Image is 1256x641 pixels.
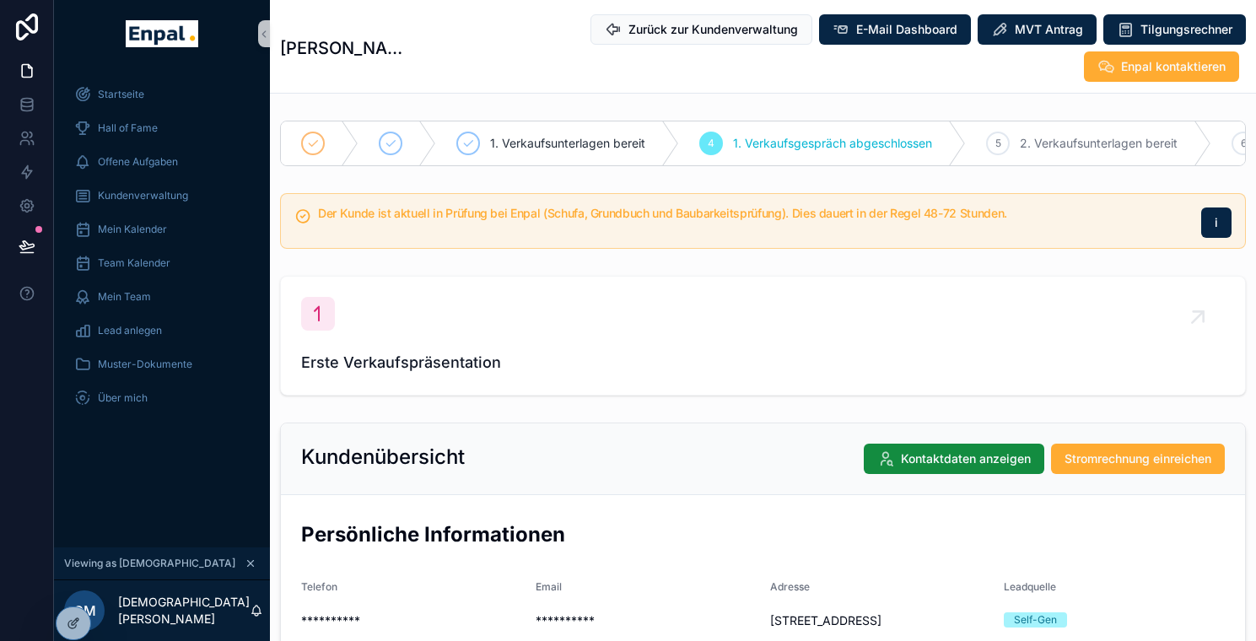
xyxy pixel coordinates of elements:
[64,248,260,278] a: Team Kalender
[1014,612,1057,628] div: Self-Gen
[901,450,1031,467] span: Kontaktdaten anzeigen
[98,391,148,405] span: Über mich
[1020,135,1178,152] span: 2. Verkaufsunterlagen bereit
[770,580,810,593] span: Adresse
[64,315,260,346] a: Lead anlegen
[1241,137,1247,150] span: 6
[1201,207,1232,238] button: i
[64,147,260,177] a: Offene Aufgaben
[1121,58,1226,75] span: Enpal kontaktieren
[590,14,812,45] button: Zurück zur Kundenverwaltung
[856,21,957,38] span: E-Mail Dashboard
[995,137,1001,150] span: 5
[281,277,1245,395] a: Erste Verkaufspräsentation
[318,207,1188,219] h5: Der Kunde ist aktuell in Prüfung bei Enpal (Schufa, Grundbuch und Baubarkeitsprüfung). Dies dauer...
[1103,14,1246,45] button: Tilgungsrechner
[733,135,932,152] span: 1. Verkaufsgespräch abgeschlossen
[64,113,260,143] a: Hall of Fame
[64,349,260,380] a: Muster-Dokumente
[98,88,144,101] span: Startseite
[98,189,188,202] span: Kundenverwaltung
[1215,214,1218,231] span: i
[98,155,178,169] span: Offene Aufgaben
[280,36,417,60] h1: [PERSON_NAME]
[708,137,714,150] span: 4
[1140,21,1232,38] span: Tilgungsrechner
[1015,21,1083,38] span: MVT Antrag
[301,580,337,593] span: Telefon
[98,256,170,270] span: Team Kalender
[64,383,260,413] a: Über mich
[1051,444,1225,474] button: Stromrechnung einreichen
[864,444,1044,474] button: Kontaktdaten anzeigen
[301,520,1225,548] h2: Persönliche Informationen
[301,444,465,471] h2: Kundenübersicht
[118,594,250,628] p: [DEMOGRAPHIC_DATA][PERSON_NAME]
[64,214,260,245] a: Mein Kalender
[126,20,197,47] img: App logo
[73,601,96,621] span: CM
[64,282,260,312] a: Mein Team
[536,580,562,593] span: Email
[490,135,645,152] span: 1. Verkaufsunterlagen bereit
[98,121,158,135] span: Hall of Fame
[98,223,167,236] span: Mein Kalender
[978,14,1097,45] button: MVT Antrag
[64,79,260,110] a: Startseite
[819,14,971,45] button: E-Mail Dashboard
[98,358,192,371] span: Muster-Dokumente
[1004,580,1056,593] span: Leadquelle
[770,612,991,629] span: [STREET_ADDRESS]
[301,351,1225,374] span: Erste Verkaufspräsentation
[98,324,162,337] span: Lead anlegen
[64,180,260,211] a: Kundenverwaltung
[98,290,151,304] span: Mein Team
[1065,450,1211,467] span: Stromrechnung einreichen
[628,21,798,38] span: Zurück zur Kundenverwaltung
[1084,51,1239,82] button: Enpal kontaktieren
[54,67,270,435] div: scrollable content
[64,557,235,570] span: Viewing as [DEMOGRAPHIC_DATA]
